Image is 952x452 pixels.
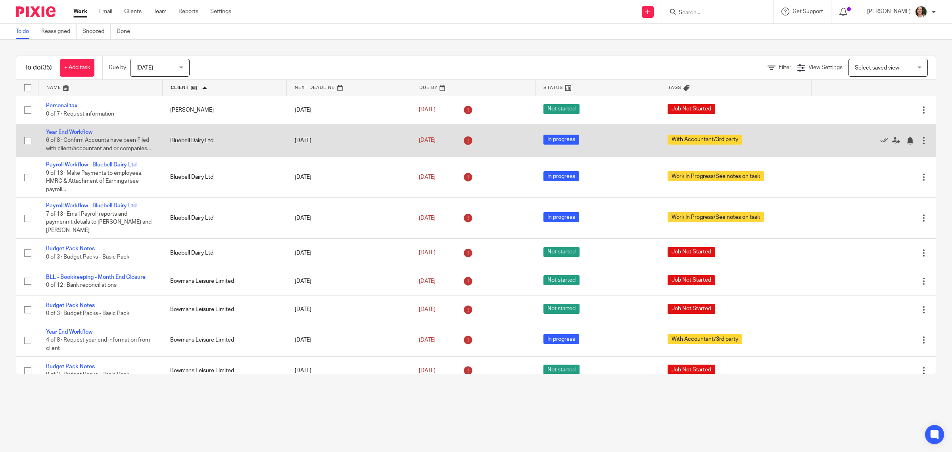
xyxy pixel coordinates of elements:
[287,198,411,239] td: [DATE]
[543,275,580,285] span: Not started
[46,311,129,317] span: 0 of 3 · Budget Packs - Basic Pack
[178,8,198,15] a: Reports
[543,212,579,222] span: In progress
[668,365,715,375] span: Job Not Started
[46,329,92,335] a: Year End Workflow
[855,65,899,71] span: Select saved view
[287,357,411,385] td: [DATE]
[419,278,436,284] span: [DATE]
[668,135,742,145] span: With Accountant/3rd party
[46,170,142,192] span: 9 of 13 · Make Payments to employees, HMRC & Attachment of Earnings (see payroll...
[915,6,927,18] img: me.jpg
[154,8,167,15] a: Team
[46,337,150,351] span: 4 of 8 · Request year end information from client
[668,334,742,344] span: With Accountant/3rd party
[162,357,286,385] td: Bowmans Leisure Limited
[668,85,681,90] span: Tags
[543,304,580,314] span: Not started
[46,138,151,152] span: 6 of 8 · Confirm Accounts have been Filed with client/accountant and or companies...
[46,111,114,117] span: 0 of 7 · Request information
[46,129,92,135] a: Year End Workflow
[419,215,436,221] span: [DATE]
[287,239,411,267] td: [DATE]
[46,282,117,288] span: 0 of 12 · Bank reconciliations
[668,212,764,222] span: Work In Progress/See notes on task
[287,324,411,356] td: [DATE]
[419,174,436,180] span: [DATE]
[136,65,153,71] span: [DATE]
[46,364,95,369] a: Budget Pack Notes
[46,303,95,308] a: Budget Pack Notes
[543,247,580,257] span: Not started
[162,198,286,239] td: Bluebell Dairy Ltd
[419,307,436,312] span: [DATE]
[16,6,56,17] img: Pixie
[46,103,77,108] a: Personal tax
[668,304,715,314] span: Job Not Started
[162,324,286,356] td: Bowmans Leisure Limited
[46,254,129,260] span: 0 of 3 · Budget Packs - Basic Pack
[419,250,436,256] span: [DATE]
[543,171,579,181] span: In progress
[793,9,823,14] span: Get Support
[287,267,411,295] td: [DATE]
[543,135,579,145] span: In progress
[162,239,286,267] td: Bluebell Dairy Ltd
[880,136,892,144] a: Mark as done
[808,65,843,70] span: View Settings
[287,96,411,124] td: [DATE]
[124,8,142,15] a: Clients
[668,247,715,257] span: Job Not Started
[287,296,411,324] td: [DATE]
[779,65,791,70] span: Filter
[162,96,286,124] td: [PERSON_NAME]
[543,334,579,344] span: In progress
[668,171,764,181] span: Work In Progress/See notes on task
[419,137,436,143] span: [DATE]
[162,296,286,324] td: Bowmans Leisure Limited
[287,124,411,156] td: [DATE]
[83,24,111,39] a: Snoozed
[668,104,715,114] span: Job Not Started
[117,24,136,39] a: Done
[46,162,136,168] a: Payroll Workflow - Bluebell Dairy Ltd
[46,372,129,378] span: 0 of 3 · Budget Packs - Basic Pack
[668,275,715,285] span: Job Not Started
[46,211,152,233] span: 7 of 13 · Email Payroll reports and paymenmt details to [PERSON_NAME] and [PERSON_NAME]
[287,157,411,198] td: [DATE]
[867,8,911,15] p: [PERSON_NAME]
[99,8,112,15] a: Email
[46,203,136,209] a: Payroll Workflow - Bluebell Dairy Ltd
[41,24,77,39] a: Reassigned
[109,64,126,71] p: Due by
[678,10,749,17] input: Search
[210,8,231,15] a: Settings
[162,267,286,295] td: Bowmans Leisure Limited
[73,8,87,15] a: Work
[419,107,436,113] span: [DATE]
[419,368,436,373] span: [DATE]
[41,64,52,71] span: (35)
[46,274,146,280] a: BLL - Bookkeeping - Month End Closure
[24,64,52,72] h1: To do
[46,246,95,251] a: Budget Pack Notes
[543,365,580,375] span: Not started
[162,157,286,198] td: Bluebell Dairy Ltd
[60,59,94,77] a: + Add task
[162,124,286,156] td: Bluebell Dairy Ltd
[16,24,35,39] a: To do
[543,104,580,114] span: Not started
[419,337,436,343] span: [DATE]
